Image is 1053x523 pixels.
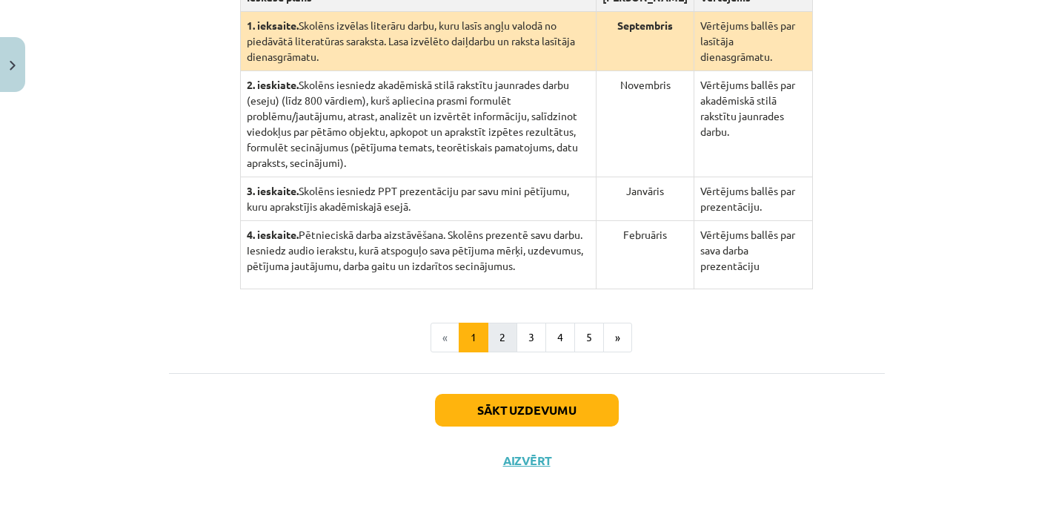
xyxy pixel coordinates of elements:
[516,323,546,352] button: 3
[10,61,16,70] img: icon-close-lesson-0947bae3869378f0d4975bcd49f059093ad1ed9edebbc8119c70593378902aed.svg
[241,71,597,177] td: Skolēns iesniedz akadēmiskā stilā rakstītu jaunrades darbu (eseju) (līdz 800 vārdiem), kurš aplie...
[247,184,299,197] strong: 3. ieskaite.
[694,12,812,71] td: Vērtējums ballēs par lasītāja dienasgrāmatu.
[694,221,812,289] td: Vērtējums ballēs par sava darba prezentāciju
[247,19,299,32] strong: 1. ieksaite.
[488,323,517,352] button: 2
[694,177,812,221] td: Vērtējums ballēs par prezentāciju.
[603,323,632,352] button: »
[247,228,299,241] strong: 4. ieskaite.
[247,78,299,91] strong: 2. ieskiate.
[545,323,575,352] button: 4
[597,71,694,177] td: Novembris
[597,177,694,221] td: Janvāris
[602,227,688,243] p: Februāris
[435,394,619,427] button: Sākt uzdevumu
[574,323,604,352] button: 5
[247,227,590,274] p: Pētnieciskā darba aizstāvēšana. Skolēns prezentē savu darbu. Iesniedz audio ierakstu, kurā atspog...
[459,323,488,352] button: 1
[694,71,812,177] td: Vērtējums ballēs par akadēmiskā stilā rakstītu jaunrades darbu.
[169,323,885,352] nav: Page navigation example
[241,177,597,221] td: Skolēns iesniedz PPT prezentāciju par savu mini pētījumu, kuru aprakstījis akadēmiskajā esejā.
[241,12,597,71] td: Skolēns izvēlas literāru darbu, kuru lasīs angļu valodā no piedāvātā literatūras saraksta. Lasa i...
[499,453,555,468] button: Aizvērt
[617,19,673,32] strong: Septembris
